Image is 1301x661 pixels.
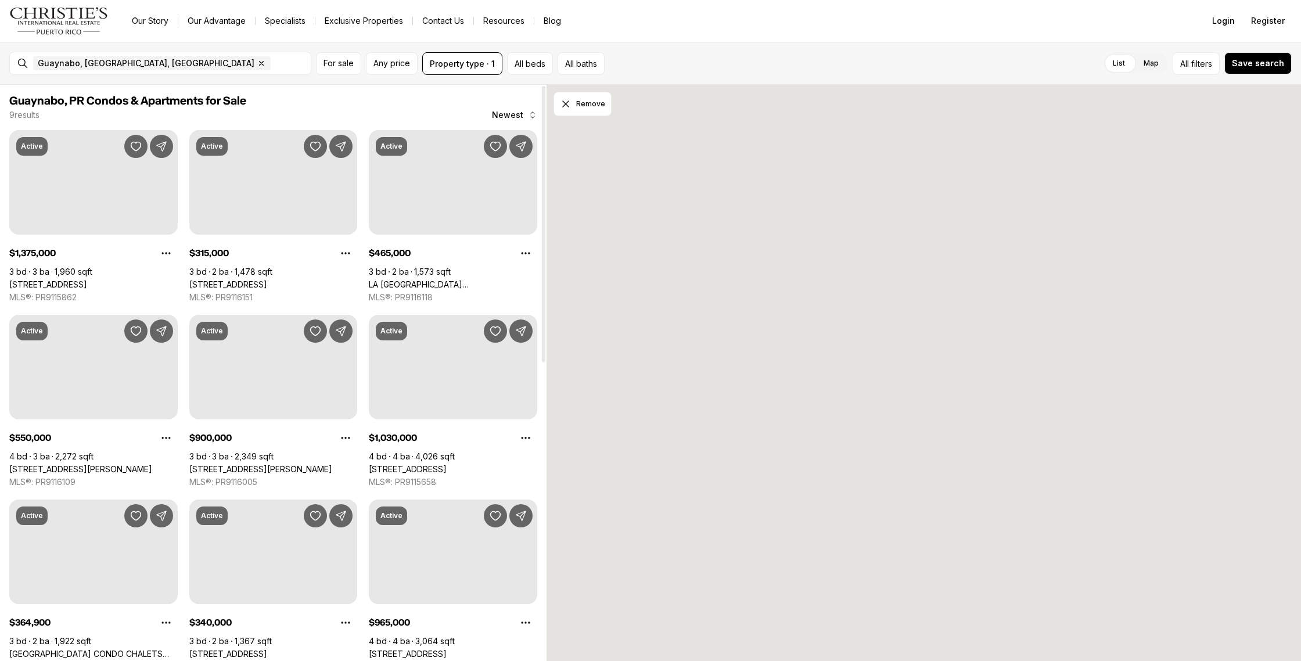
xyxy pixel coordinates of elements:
[38,59,254,68] span: Guaynabo, [GEOGRAPHIC_DATA], [GEOGRAPHIC_DATA]
[9,649,178,659] a: Ave Parque de los Ninos CONDO CHALETS DEL PARQUE #4 B 6, GUAYNABO PR, 00969
[154,611,178,634] button: Property options
[9,95,246,107] span: Guaynabo, PR Condos & Apartments for Sale
[154,242,178,265] button: Property options
[21,326,43,336] p: Active
[1212,16,1235,26] span: Login
[369,649,447,659] a: 404 CALLE UNION #217, GUAYNABO PR, 00969
[256,13,315,29] a: Specialists
[534,13,570,29] a: Blog
[201,326,223,336] p: Active
[304,504,327,527] button: Save Property: 229 - 2
[150,135,173,158] button: Share Property
[514,426,537,450] button: Property options
[1205,9,1242,33] button: Login
[1251,16,1285,26] span: Register
[1232,59,1284,68] span: Save search
[201,511,223,520] p: Active
[1173,52,1220,75] button: Allfilters
[124,135,148,158] button: Save Property: 225 ROAD NO 2, VILLA CAPARRA PLAZA #PH-3
[154,426,178,450] button: Property options
[509,504,533,527] button: Share Property
[507,52,553,75] button: All beds
[484,319,507,343] button: Save Property: 1 PALMA REAL AVE. #2 A6
[304,135,327,158] button: Save Property: 8 833 RD #7G
[373,59,410,68] span: Any price
[9,464,152,475] a: 3013 ALEJANDRINO AVE #2504, GUAYNABO PR, 00969
[514,611,537,634] button: Property options
[9,7,109,35] img: logo
[558,52,605,75] button: All baths
[509,319,533,343] button: Share Property
[484,504,507,527] button: Save Property: 404 CALLE UNION #217
[21,511,43,520] p: Active
[514,242,537,265] button: Property options
[329,135,353,158] button: Share Property
[1104,53,1134,74] label: List
[1224,52,1292,74] button: Save search
[315,13,412,29] a: Exclusive Properties
[201,142,223,151] p: Active
[150,319,173,343] button: Share Property
[334,611,357,634] button: Property options
[124,504,148,527] button: Save Property: Ave Parque de los Ninos CONDO CHALETS DEL PARQUE #4 B 6
[422,52,502,75] button: Property type · 1
[474,13,534,29] a: Resources
[316,52,361,75] button: For sale
[1191,58,1212,70] span: filters
[329,504,353,527] button: Share Property
[329,319,353,343] button: Share Property
[324,59,354,68] span: For sale
[124,319,148,343] button: Save Property: 3013 ALEJANDRINO AVE #2504
[369,279,537,290] a: LA VILLA GARDEN 833 #AG-1201, GUAYNABO PR, 00969
[380,511,402,520] p: Active
[380,326,402,336] p: Active
[485,103,544,127] button: Newest
[9,279,87,290] a: 225 ROAD NO 2, VILLA CAPARRA PLAZA #PH-3, GUAYNABO PR, 00966
[189,279,267,290] a: 8 833 RD #7G, GUAYNABO PR, 00969
[150,504,173,527] button: Share Property
[9,110,39,120] p: 9 results
[366,52,418,75] button: Any price
[492,110,523,120] span: Newest
[369,464,447,475] a: 1 PALMA REAL AVE. #2 A6, GUAYNABO PR, 00969
[21,142,43,151] p: Active
[189,649,267,659] a: 229 - 2, GUAYNABO PR, 00966
[380,142,402,151] p: Active
[123,13,178,29] a: Our Story
[413,13,473,29] button: Contact Us
[554,92,612,116] button: Dismiss drawing
[1180,58,1189,70] span: All
[189,464,332,475] a: 1-02 CAOBA ST SAN PATRICIO AVE #303, GUAYNABO PR, 00968
[334,242,357,265] button: Property options
[484,135,507,158] button: Save Property: LA VILLA GARDEN 833 #AG-1201
[1134,53,1168,74] label: Map
[304,319,327,343] button: Save Property: 1-02 CAOBA ST SAN PATRICIO AVE #303
[1244,9,1292,33] button: Register
[334,426,357,450] button: Property options
[509,135,533,158] button: Share Property
[178,13,255,29] a: Our Advantage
